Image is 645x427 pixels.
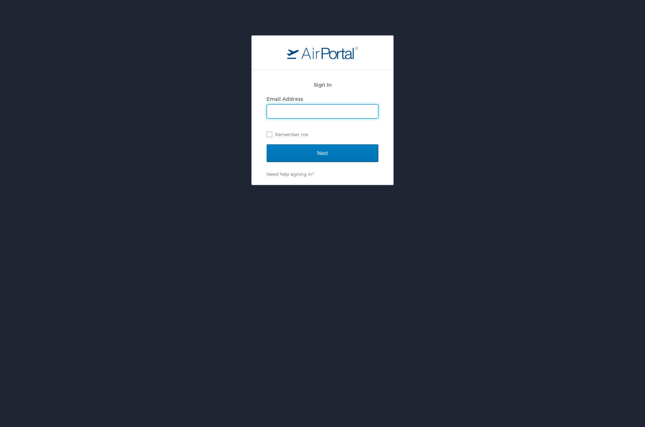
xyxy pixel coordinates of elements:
[267,129,378,140] label: Remember me
[267,171,314,177] a: Need help signing in?
[267,81,378,89] h2: Sign In
[287,46,358,59] img: logo
[267,96,303,102] label: Email Address
[267,144,378,162] input: Next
